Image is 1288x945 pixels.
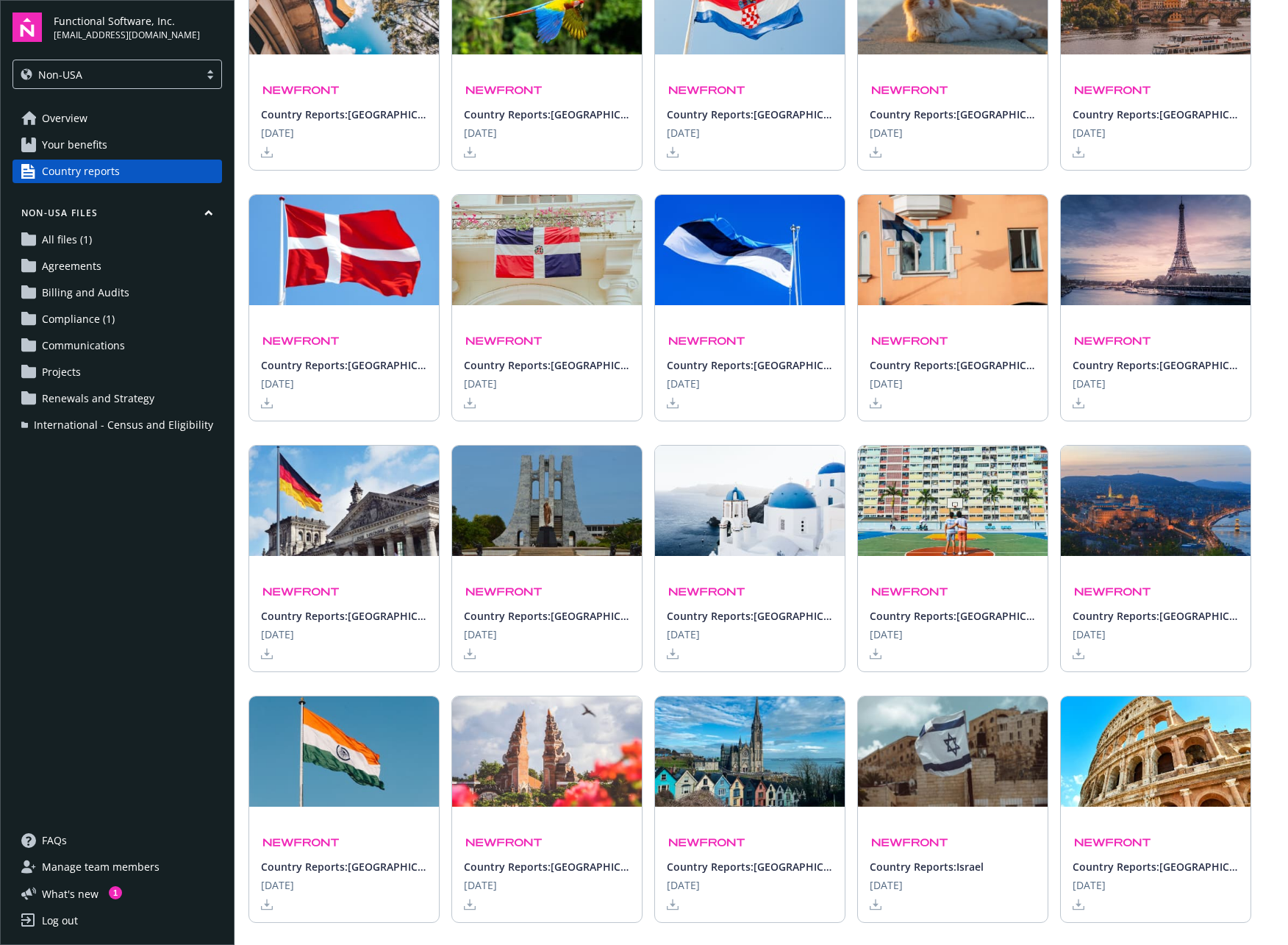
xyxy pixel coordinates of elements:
img: A picture depicting the country Ghana [452,446,642,556]
img: Newfront Logo [870,334,950,349]
span: [DATE] [667,125,700,140]
span: Country Reports: [GEOGRAPHIC_DATA] [870,357,1036,373]
span: Country reports [42,160,120,183]
span: [DATE] [667,627,700,642]
img: A picture depicting the country Hong Kong [858,446,1048,556]
img: A picture depicting the country France [1061,195,1251,305]
img: Newfront Logo [464,835,544,850]
span: [DATE] [667,877,700,893]
span: Country Reports: [GEOGRAPHIC_DATA] [667,859,833,874]
span: [DATE] [261,125,294,140]
img: A picture depicting the country Denmark [249,195,439,305]
span: Functional Software, Inc. [54,13,200,29]
img: A picture depicting the country Greece [655,446,845,556]
span: [DATE] [261,877,294,893]
div: 1 [109,886,122,899]
img: Newfront Logo [1073,83,1153,98]
img: A picture depicting the country Israel [858,696,1048,807]
span: [DATE] [464,376,497,391]
img: Newfront Logo [870,835,950,850]
span: Country Reports: [GEOGRAPHIC_DATA] [261,357,427,373]
span: [DATE] [1073,376,1106,391]
img: Newfront Logo [464,334,544,349]
span: What ' s new [42,886,99,902]
img: Newfront Logo [870,83,950,98]
span: Country Reports: [GEOGRAPHIC_DATA] [667,107,833,122]
span: [DATE] [1073,627,1106,642]
span: Country Reports: [GEOGRAPHIC_DATA] [261,107,427,122]
a: A picture depicting the country Hungary [1061,446,1251,556]
span: [DATE] [464,627,497,642]
span: International - Census and Eligibility [34,413,213,437]
span: [EMAIL_ADDRESS][DOMAIN_NAME] [54,29,200,42]
a: Your benefits [12,133,222,157]
button: Non-USA Files [12,207,222,225]
img: A picture depicting the country Estonia [655,195,845,305]
div: Log out [42,909,78,932]
a: Country reports [12,160,222,183]
span: Non-USA [21,67,192,82]
a: FAQs [12,829,222,852]
a: Renewals and Strategy [12,387,222,410]
span: [DATE] [667,376,700,391]
span: Country Reports: [GEOGRAPHIC_DATA] [464,107,630,122]
a: Agreements [12,254,222,278]
span: Country Reports: [GEOGRAPHIC_DATA] [667,608,833,624]
img: Newfront Logo [667,585,747,599]
span: Renewals and Strategy [42,387,154,410]
a: All files (1) [12,228,222,252]
span: [DATE] [870,627,903,642]
img: Newfront Logo [667,83,747,98]
span: Country Reports: [GEOGRAPHIC_DATA] [1073,357,1239,373]
span: Country Reports: [GEOGRAPHIC_DATA] [1073,107,1239,122]
img: Newfront Logo [464,585,544,599]
span: Country Reports: [GEOGRAPHIC_DATA] [261,608,427,624]
span: Country Reports: [GEOGRAPHIC_DATA] [261,859,427,874]
img: Newfront Logo [1073,835,1153,850]
img: A picture depicting the country Finland [858,195,1048,305]
img: A picture depicting the country India [249,696,439,807]
span: Overview [42,107,87,130]
span: Agreements [42,254,101,278]
span: [DATE] [870,376,903,391]
span: [DATE] [870,877,903,893]
img: A picture depicting the country Germany [249,446,439,556]
span: [DATE] [261,376,294,391]
a: Communications [12,334,222,357]
a: Manage team members [12,855,222,879]
button: Functional Software, Inc.[EMAIL_ADDRESS][DOMAIN_NAME] [54,13,222,42]
span: [DATE] [464,125,497,140]
span: All files (1) [42,228,92,252]
img: Newfront Logo [261,83,341,98]
span: Country Reports: Israel [870,859,1036,874]
img: A picture depicting the country Ireland [655,696,845,807]
span: Manage team members [42,855,160,879]
img: Newfront Logo [667,835,747,850]
button: What's new1 [12,886,122,902]
img: Newfront Logo [870,585,950,599]
span: Non-USA [38,67,82,82]
img: A picture depicting the country Italy [1061,696,1251,807]
span: Projects [42,360,81,384]
a: Overview [12,107,222,130]
span: FAQs [42,829,67,852]
img: Newfront Logo [261,835,341,850]
img: A picture depicting the country Dominican Republic [452,195,642,305]
a: International - Census and Eligibility [12,413,222,437]
img: Newfront Logo [667,334,747,349]
span: Country Reports: [GEOGRAPHIC_DATA] [464,608,630,624]
span: Country Reports: [GEOGRAPHIC_DATA] [667,357,833,373]
img: A picture depicting the country Indonesia [452,696,642,807]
